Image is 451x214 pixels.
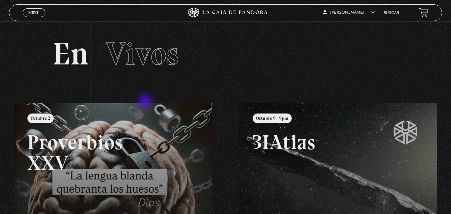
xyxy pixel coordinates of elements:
a: View your shopping cart [419,8,428,17]
a: Buscar [384,11,399,15]
h2: En [52,38,399,70]
span: Vivos [106,35,179,73]
span: [PERSON_NAME] [323,11,375,15]
span: Menu [28,11,39,15]
span: Cerrar [26,16,42,21]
